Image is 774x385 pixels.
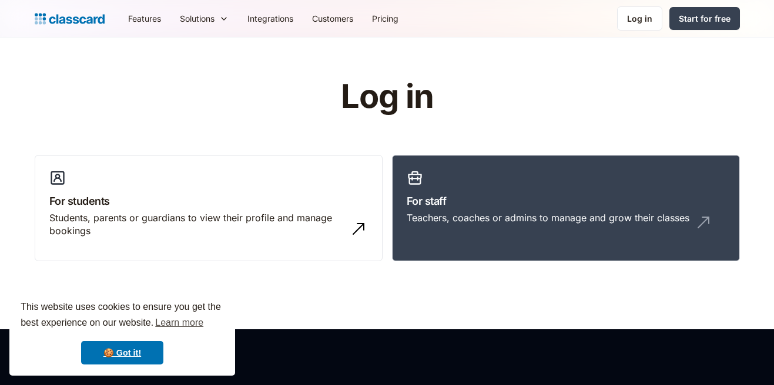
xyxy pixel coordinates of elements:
[627,12,652,25] div: Log in
[35,11,105,27] a: home
[407,193,725,209] h3: For staff
[238,5,303,32] a: Integrations
[679,12,731,25] div: Start for free
[392,155,740,262] a: For staffTeachers, coaches or admins to manage and grow their classes
[363,5,408,32] a: Pricing
[617,6,662,31] a: Log in
[49,193,368,209] h3: For students
[407,211,689,224] div: Teachers, coaches or admins to manage and grow their classes
[153,314,205,332] a: learn more about cookies
[180,12,215,25] div: Solutions
[49,211,344,238] div: Students, parents or guardians to view their profile and manage bookings
[81,341,163,364] a: dismiss cookie message
[35,155,383,262] a: For studentsStudents, parents or guardians to view their profile and manage bookings
[303,5,363,32] a: Customers
[170,5,238,32] div: Solutions
[669,7,740,30] a: Start for free
[200,79,574,115] h1: Log in
[119,5,170,32] a: Features
[9,289,235,376] div: cookieconsent
[21,300,224,332] span: This website uses cookies to ensure you get the best experience on our website.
